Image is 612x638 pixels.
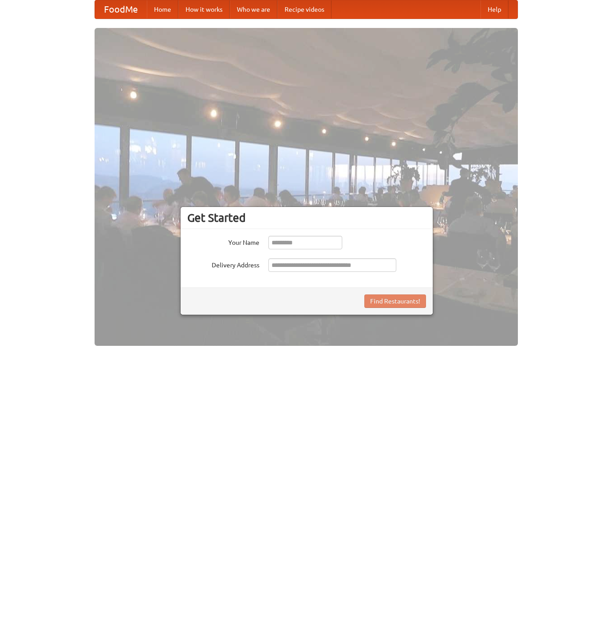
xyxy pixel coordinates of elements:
[147,0,178,18] a: Home
[230,0,277,18] a: Who we are
[364,294,426,308] button: Find Restaurants!
[277,0,331,18] a: Recipe videos
[481,0,508,18] a: Help
[187,258,259,270] label: Delivery Address
[178,0,230,18] a: How it works
[187,236,259,247] label: Your Name
[95,0,147,18] a: FoodMe
[187,211,426,225] h3: Get Started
